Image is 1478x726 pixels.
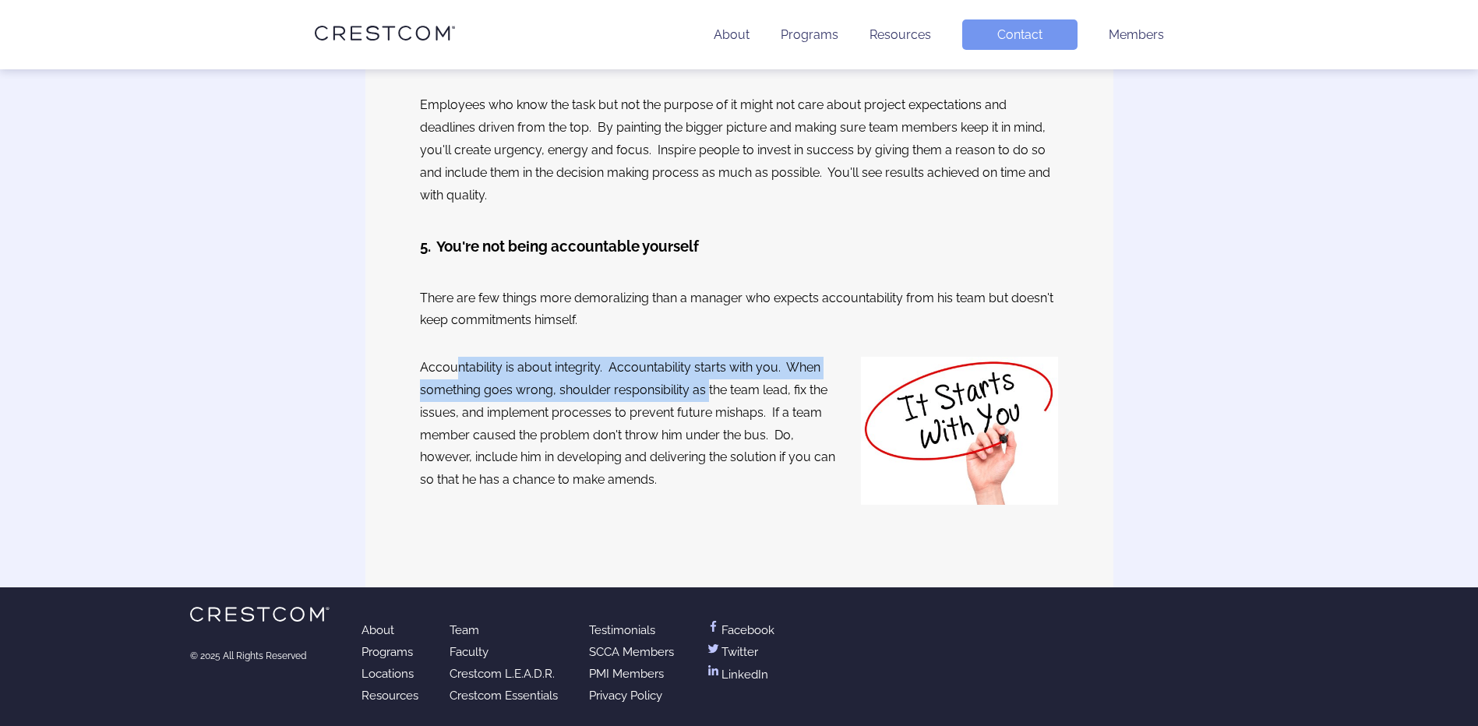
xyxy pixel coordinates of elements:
p: Accountability is about integrity. Accountability starts with you. When something goes wrong, sho... [420,357,838,492]
a: LinkedIn [705,667,768,682]
a: SCCA Members [589,645,674,659]
a: Resources [870,27,931,42]
h3: 5. You're not being accountable yourself [420,234,699,260]
a: Programs [362,645,413,659]
a: Twitter [705,645,758,659]
a: Programs [781,27,838,42]
a: Resources [362,689,418,703]
a: Team [450,623,479,637]
a: Privacy Policy [589,689,662,703]
a: PMI Members [589,667,664,681]
a: Members [1109,27,1164,42]
a: Testimonials [589,623,655,637]
a: Locations [362,667,414,681]
a: Contact [962,19,1078,50]
a: About [362,623,394,637]
a: Crestcom L.E.A.D.R. [450,667,555,681]
p: There are few things more demoralizing than a manager who expects accountability from his team bu... [420,287,1059,333]
a: About [714,27,750,42]
img: It starts with you! [861,357,1058,505]
a: Faculty [450,645,489,659]
a: Facebook [705,623,774,637]
p: Employees who know the task but not the purpose of it might not care about project expectations a... [420,94,1059,206]
div: © 2025 All Rights Reserved [190,650,330,661]
a: Crestcom Essentials [450,689,558,703]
